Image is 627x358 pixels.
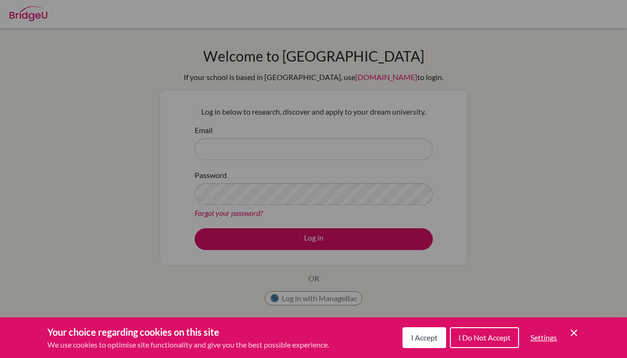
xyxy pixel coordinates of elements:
[403,327,446,348] button: I Accept
[47,325,329,339] h3: Your choice regarding cookies on this site
[458,333,511,342] span: I Do Not Accept
[47,339,329,350] p: We use cookies to optimise site functionality and give you the best possible experience.
[450,327,519,348] button: I Do Not Accept
[523,328,564,347] button: Settings
[411,333,438,342] span: I Accept
[568,327,580,339] button: Save and close
[530,333,557,342] span: Settings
